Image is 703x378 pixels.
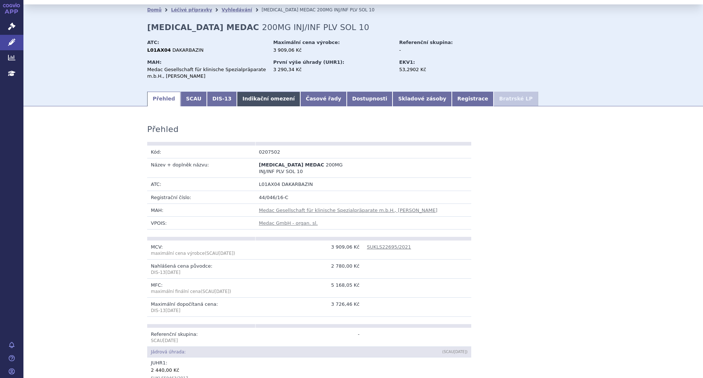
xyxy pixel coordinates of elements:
span: [DATE] [163,338,178,343]
div: - [399,47,481,54]
span: [DATE] [219,251,234,256]
span: [DATE] [165,270,181,275]
td: Nahlášená cena původce: [147,260,255,279]
div: 3 290,34 Kč [273,66,392,73]
span: maximální cena výrobce [151,251,205,256]
a: Indikační omezení [237,92,300,106]
p: maximální finální cena [151,289,252,295]
td: Kód: [147,146,255,158]
td: - [255,328,363,347]
span: 1 [163,360,165,366]
a: SCAU [181,92,207,106]
strong: [MEDICAL_DATA] MEDAC [147,23,259,32]
a: Medac Gesellschaft für klinische Spezialpräparate m.b.H., [PERSON_NAME] [259,208,438,213]
a: SUKLS22695/2021 [367,244,411,250]
a: Skladové zásoby [393,92,451,106]
strong: MAH: [147,59,161,65]
strong: První výše úhrady (UHR1): [273,59,344,65]
span: [DATE] [165,308,181,313]
p: DIS-13 [151,269,252,276]
td: Referenční skupina: [147,328,255,347]
td: VPOIS: [147,217,255,230]
span: 200MG INJ/INF PLV SOL 10 [317,7,375,12]
td: 2 780,00 Kč [255,260,363,279]
td: Registrační číslo: [147,191,255,203]
h3: Přehled [147,125,179,134]
strong: EKV1: [399,59,415,65]
a: Medac GmbH - organ. sl. [259,220,318,226]
span: [MEDICAL_DATA] MEDAC [261,7,315,12]
a: Domů [147,7,161,12]
td: 0207502 [255,146,363,158]
td: MCV: [147,241,255,260]
td: MFC: [147,279,255,298]
td: 44/046/16-C [255,191,471,203]
td: Maximální dopočítaná cena: [147,298,255,317]
strong: L01AX04 [147,47,171,53]
span: (SCAU ) [442,350,468,354]
a: Léčivé přípravky [171,7,212,12]
strong: Maximální cena výrobce: [273,40,340,45]
td: 3 909,06 Kč [255,241,363,260]
p: SCAU [151,338,252,344]
div: 3 909,06 Kč [273,47,392,54]
a: Časové řady [300,92,347,106]
div: 53,2902 Kč [399,66,481,73]
span: DAKARBAZIN [282,181,313,187]
span: [DATE] [454,350,466,354]
td: Jádrová úhrada: [147,347,363,357]
strong: Referenční skupina: [399,40,453,45]
span: 200MG INJ/INF PLV SOL 10 [262,23,369,32]
div: 2 440,00 Kč [151,366,468,374]
span: [MEDICAL_DATA] MEDAC [259,162,324,168]
span: L01AX04 [259,181,280,187]
td: 5 168,05 Kč [255,279,363,298]
span: (SCAU ) [201,289,231,294]
a: Registrace [452,92,494,106]
td: 3 726,46 Kč [255,298,363,317]
span: (SCAU ) [151,251,235,256]
span: [DATE] [215,289,230,294]
a: Přehled [147,92,181,106]
div: Medac Gesellschaft für klinische Spezialpräparate m.b.H., [PERSON_NAME] [147,66,266,80]
span: DAKARBAZIN [172,47,204,53]
a: Vyhledávání [222,7,252,12]
p: DIS-13 [151,308,252,314]
td: MAH: [147,203,255,216]
a: Dostupnosti [347,92,393,106]
td: Název + doplněk názvu: [147,158,255,178]
strong: ATC: [147,40,159,45]
a: DIS-13 [207,92,237,106]
td: ATC: [147,178,255,191]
